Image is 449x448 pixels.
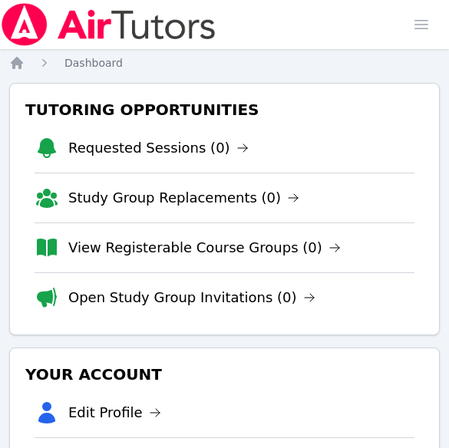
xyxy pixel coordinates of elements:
span: Dashboard [64,57,123,69]
a: Dashboard [64,55,123,71]
a: Edit Profile [68,402,161,423]
nav: Breadcrumb [9,55,440,71]
a: View Registerable Course Groups (0) [68,237,341,259]
a: Requested Sessions (0) [68,137,249,159]
a: Open Study Group Invitations (0) [68,287,315,308]
h3: Tutoring Opportunities [22,96,427,124]
h3: Your Account [22,361,427,388]
a: Study Group Replacements (0) [68,187,299,209]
